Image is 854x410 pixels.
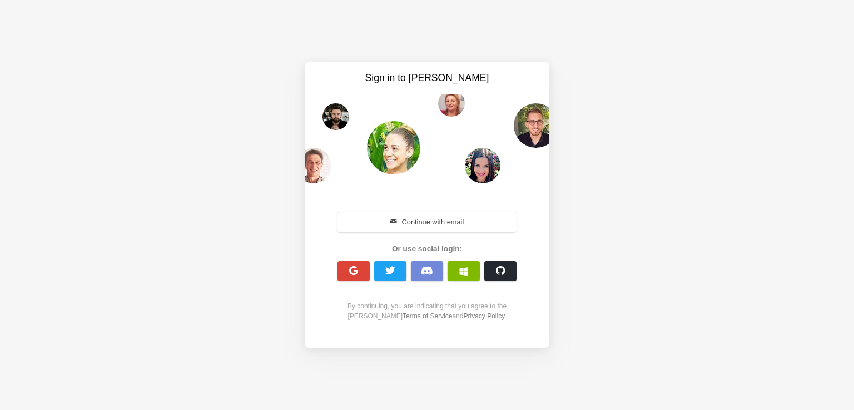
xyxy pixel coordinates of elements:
[463,312,504,320] a: Privacy Policy
[403,312,452,320] a: Terms of Service
[331,301,523,321] div: By continuing, you are indicating that you agree to the [PERSON_NAME] and .
[337,212,517,232] button: Continue with email
[331,243,523,254] div: Or use social login:
[334,71,520,85] h3: Sign in to [PERSON_NAME]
